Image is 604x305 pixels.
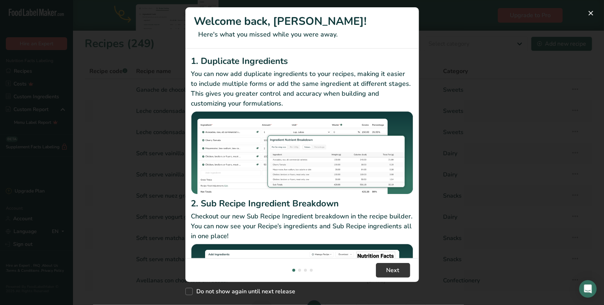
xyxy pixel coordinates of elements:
[194,13,410,30] h1: Welcome back, [PERSON_NAME]!
[579,280,597,298] div: Open Intercom Messenger
[386,266,400,275] span: Next
[191,54,413,68] h2: 1. Duplicate Ingredients
[191,197,413,210] h2: 2. Sub Recipe Ingredient Breakdown
[191,211,413,241] p: Checkout our new Sub Recipe Ingredient breakdown in the recipe builder. You can now see your Reci...
[191,69,413,108] p: You can now add duplicate ingredients to your recipes, making it easier to include multiple forms...
[193,288,296,295] span: Do not show again until next release
[191,111,413,194] img: Duplicate Ingredients
[194,30,410,39] p: Here's what you missed while you were away.
[376,263,410,278] button: Next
